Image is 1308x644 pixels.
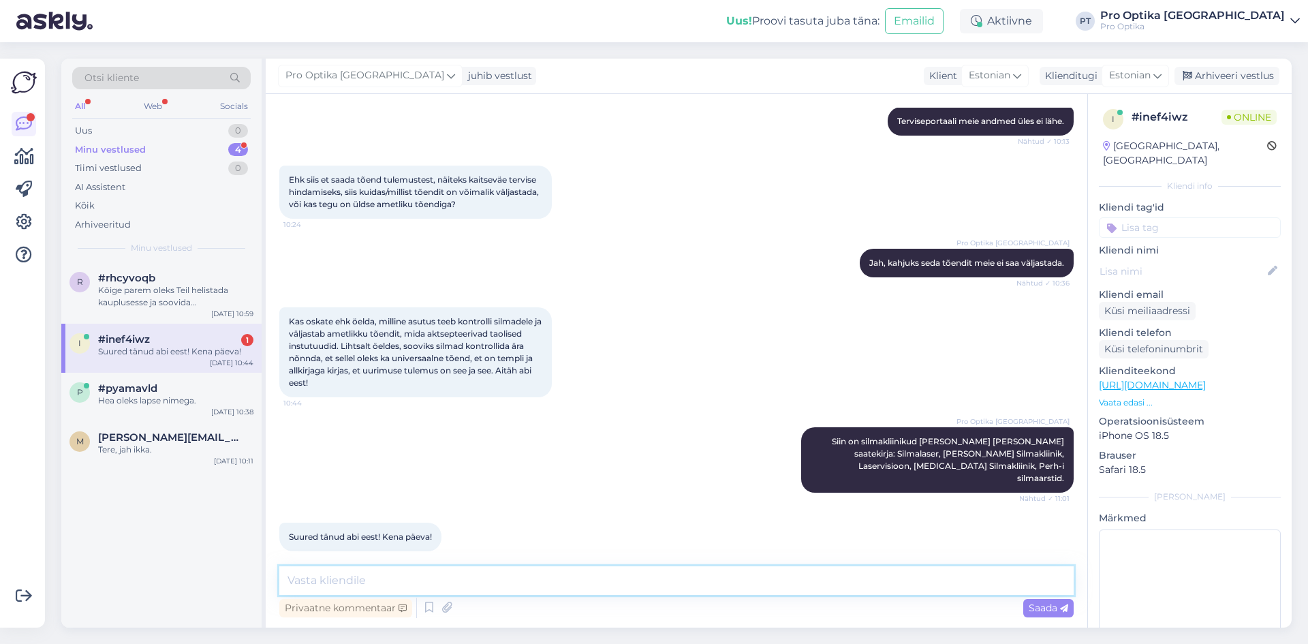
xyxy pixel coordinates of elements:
div: # inef4iwz [1132,109,1221,125]
div: Küsi meiliaadressi [1099,302,1196,320]
div: Arhiveeritud [75,218,131,232]
p: Märkmed [1099,511,1281,525]
p: iPhone OS 18.5 [1099,429,1281,443]
p: Klienditeekond [1099,364,1281,378]
span: Nähtud ✓ 10:36 [1016,278,1070,288]
div: [DATE] 10:11 [214,456,253,466]
div: Privaatne kommentaar [279,599,412,617]
div: Socials [217,97,251,115]
div: PT [1076,12,1095,31]
div: Kõik [75,199,95,213]
span: Terviseportaali meie andmed üles ei lähe. [897,116,1064,126]
div: All [72,97,88,115]
div: Kõige parem oleks Teil helistada kauplusesse ja soovida nägemiskontrolli tema juurde. [98,284,253,309]
span: r [77,277,83,287]
span: Otsi kliente [84,71,139,85]
span: Saada [1029,602,1068,614]
div: Minu vestlused [75,143,146,157]
div: Aktiivne [960,9,1043,33]
div: Kliendi info [1099,180,1281,192]
p: Kliendi tag'id [1099,200,1281,215]
span: #rhcyvoqb [98,272,155,284]
div: 0 [228,124,248,138]
div: Uus [75,124,92,138]
div: [DATE] 10:59 [211,309,253,319]
div: 0 [228,162,248,175]
span: Kas oskate ehk öelda, milline asutus teeb kontrolli silmadele ja väljastab ametlikku tõendit, mid... [289,316,544,388]
span: m [76,436,84,446]
span: #pyamavld [98,382,157,395]
div: Arhiveeri vestlus [1174,67,1279,85]
p: Operatsioonisüsteem [1099,414,1281,429]
span: Siin on silmakliinikud [PERSON_NAME] [PERSON_NAME] saatekirja: Silmalaser, [PERSON_NAME] Silmakli... [832,436,1066,483]
span: #inef4iwz [98,333,150,346]
span: i [1112,114,1115,124]
p: Vaata edasi ... [1099,397,1281,409]
div: Hea oleks lapse nimega. [98,395,253,407]
div: 4 [228,143,248,157]
span: Minu vestlused [131,242,192,254]
input: Lisa nimi [1100,264,1265,279]
span: 10:44 [283,398,334,408]
span: Estonian [969,68,1010,83]
div: Klienditugi [1040,69,1097,83]
span: Suured tänud abi eest! Kena päeva! [289,532,432,542]
div: Klient [924,69,957,83]
span: Nähtud ✓ 10:13 [1018,136,1070,147]
span: Estonian [1109,68,1151,83]
span: Pro Optika [GEOGRAPHIC_DATA] [285,68,444,83]
span: 11:03 [283,552,334,562]
div: [PERSON_NAME] [1099,491,1281,503]
div: Web [141,97,165,115]
img: Askly Logo [11,70,37,95]
span: p [77,387,83,397]
p: Kliendi email [1099,288,1281,302]
span: Pro Optika [GEOGRAPHIC_DATA] [956,416,1070,427]
span: Ehk siis et saada tõend tulemustest, näiteks kaitseväe tervise hindamiseks, siis kuidas/millist t... [289,174,541,209]
div: Proovi tasuta juba täna: [726,13,879,29]
span: marek.varov@mail.ee [98,431,240,444]
span: Jah, kahjuks seda tõendit meie ei saa väljastada. [869,258,1064,268]
div: Tiimi vestlused [75,162,142,175]
div: 1 [241,334,253,346]
div: [DATE] 10:38 [211,407,253,417]
input: Lisa tag [1099,217,1281,238]
div: AI Assistent [75,181,125,194]
p: Kliendi nimi [1099,243,1281,258]
div: [GEOGRAPHIC_DATA], [GEOGRAPHIC_DATA] [1103,139,1267,168]
p: Brauser [1099,448,1281,463]
div: [DATE] 10:44 [210,358,253,368]
a: [URL][DOMAIN_NAME] [1099,379,1206,391]
div: Pro Optika [GEOGRAPHIC_DATA] [1100,10,1285,21]
div: Tere, jah ikka. [98,444,253,456]
div: juhib vestlust [463,69,532,83]
p: Kliendi telefon [1099,326,1281,340]
span: Nähtud ✓ 11:01 [1018,493,1070,504]
b: Uus! [726,14,752,27]
a: Pro Optika [GEOGRAPHIC_DATA]Pro Optika [1100,10,1300,32]
span: Pro Optika [GEOGRAPHIC_DATA] [956,238,1070,248]
span: i [78,338,81,348]
button: Emailid [885,8,944,34]
span: 10:24 [283,219,334,230]
div: Küsi telefoninumbrit [1099,340,1209,358]
p: Safari 18.5 [1099,463,1281,477]
div: Pro Optika [1100,21,1285,32]
span: Online [1221,110,1277,125]
div: Suured tänud abi eest! Kena päeva! [98,346,253,358]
